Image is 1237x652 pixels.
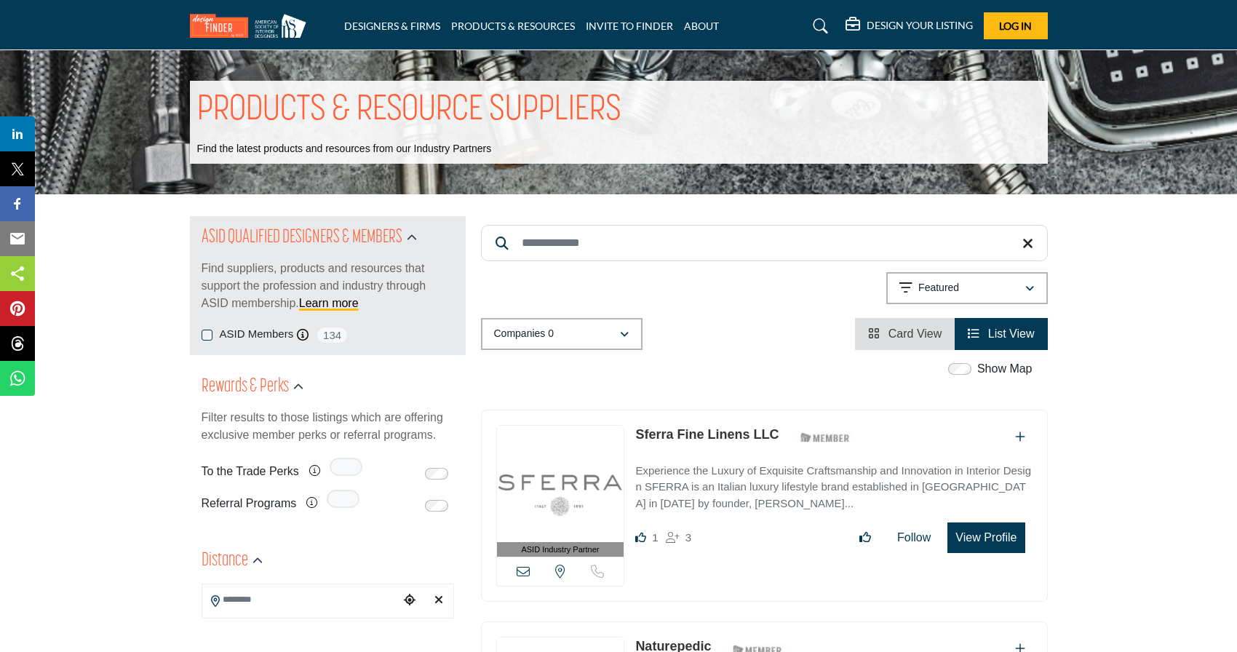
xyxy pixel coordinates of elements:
[202,409,454,444] p: Filter results to those listings which are offering exclusive member perks or referral programs.
[792,429,858,447] img: ASID Members Badge Icon
[968,327,1034,340] a: View List
[850,523,880,552] button: Like listing
[586,20,673,32] a: INVITE TO FINDER
[984,12,1048,39] button: Log In
[451,20,575,32] a: PRODUCTS & RESOURCES
[202,548,248,574] h2: Distance
[635,463,1032,512] p: Experience the Luxury of Exquisite Craftsmanship and Innovation in Interior Design SFERRA is an I...
[635,454,1032,512] a: Experience the Luxury of Exquisite Craftsmanship and Innovation in Interior Design SFERRA is an I...
[988,327,1035,340] span: List View
[202,490,297,516] label: Referral Programs
[868,327,942,340] a: View Card
[481,225,1048,261] input: Search Keyword
[977,360,1033,378] label: Show Map
[399,585,421,616] div: Choose your current location
[666,529,691,546] div: Followers
[197,142,492,156] p: Find the latest products and resources from our Industry Partners
[999,20,1032,32] span: Log In
[635,425,779,445] p: Sferra Fine Linens LLC
[299,297,359,309] a: Learn more
[947,522,1025,553] button: View Profile
[202,458,299,484] label: To the Trade Perks
[202,225,402,251] h2: ASID QUALIFIED DESIGNERS & MEMBERS
[202,260,454,312] p: Find suppliers, products and resources that support the profession and industry through ASID memb...
[497,426,624,557] a: ASID Industry Partner
[425,468,448,480] input: Switch to To the Trade Perks
[888,327,942,340] span: Card View
[918,281,959,295] p: Featured
[855,318,955,350] li: Card View
[202,585,399,613] input: Search Location
[652,531,658,544] span: 1
[799,15,838,38] a: Search
[497,426,624,542] img: Sferra Fine Linens LLC
[888,523,940,552] button: Follow
[685,531,691,544] span: 3
[955,318,1047,350] li: List View
[202,374,289,400] h2: Rewards & Perks
[494,327,554,341] p: Companies 0
[344,20,440,32] a: DESIGNERS & FIRMS
[846,17,973,35] div: DESIGN YOUR LISTING
[220,326,294,343] label: ASID Members
[684,20,719,32] a: ABOUT
[190,14,314,38] img: Site Logo
[428,585,450,616] div: Clear search location
[886,272,1048,304] button: Featured
[481,318,643,350] button: Companies 0
[521,544,599,556] span: ASID Industry Partner
[202,330,212,341] input: ASID Members checkbox
[635,427,779,442] a: Sferra Fine Linens LLC
[1015,431,1025,443] a: Add To List
[867,19,973,32] h5: DESIGN YOUR LISTING
[316,326,349,344] span: 134
[425,500,448,512] input: Switch to Referral Programs
[197,88,621,133] h1: PRODUCTS & RESOURCE SUPPLIERS
[635,532,646,543] i: Like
